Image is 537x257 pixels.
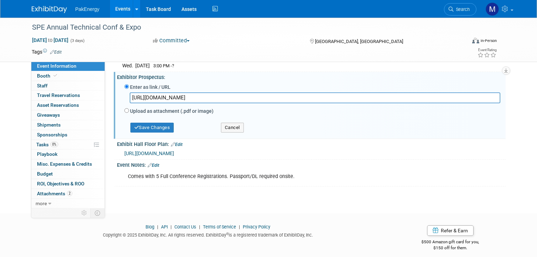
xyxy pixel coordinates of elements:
[37,92,80,98] span: Travel Reservations
[31,71,105,81] a: Booth
[161,224,168,230] a: API
[444,3,476,16] a: Search
[148,163,159,168] a: Edit
[31,61,105,71] a: Event Information
[31,169,105,179] a: Budget
[37,73,58,79] span: Booth
[237,224,242,230] span: |
[155,224,160,230] span: |
[37,151,57,157] span: Playbook
[472,38,479,43] img: Format-Inperson.png
[395,234,506,251] div: $500 Amazon gift card for you,
[169,224,173,230] span: |
[37,102,79,108] span: Asset Reservations
[150,37,192,44] button: Committed
[90,208,105,218] td: Toggle Event Tabs
[480,38,497,43] div: In-Person
[123,170,430,184] div: Comes with 5 Full Conference Registrations. Passport/DL required onsite.
[47,37,54,43] span: to
[117,139,506,148] div: Exhibit Hall Floor Plan:
[130,84,171,91] label: Enter as link / URL
[117,72,506,81] div: Exhibitor Prospectus:
[171,142,183,147] a: Edit
[226,232,229,236] sup: ®
[70,38,85,43] span: (3 days)
[427,225,474,236] a: Refer & Earn
[203,224,236,230] a: Terms of Service
[37,83,48,88] span: Staff
[37,122,61,128] span: Shipments
[135,62,150,69] td: [DATE]
[54,74,57,78] i: Booth reservation complete
[130,123,174,133] button: Save Changes
[37,63,76,69] span: Event Information
[36,142,58,147] span: Tasks
[130,108,214,115] label: Upload as attachment (.pdf or image)
[31,140,105,149] a: Tasks0%
[32,48,62,55] td: Tags
[31,120,105,130] a: Shipments
[36,201,47,206] span: more
[37,191,72,196] span: Attachments
[395,245,506,251] div: $150 off for them.
[315,39,403,44] span: [GEOGRAPHIC_DATA], [GEOGRAPHIC_DATA]
[477,48,496,52] div: Event Rating
[486,2,499,16] img: Mary Walker
[243,224,270,230] a: Privacy Policy
[31,110,105,120] a: Giveaways
[31,81,105,91] a: Staff
[174,224,196,230] a: Contact Us
[50,50,62,55] a: Edit
[32,230,384,238] div: Copyright © 2025 ExhibitDay, Inc. All rights reserved. ExhibitDay is a registered trademark of Ex...
[31,149,105,159] a: Playbook
[31,159,105,169] a: Misc. Expenses & Credits
[31,199,105,208] a: more
[37,171,53,177] span: Budget
[122,62,135,69] td: Wed.
[31,100,105,110] a: Asset Reservations
[37,181,84,186] span: ROI, Objectives & ROO
[37,161,92,167] span: Misc. Expenses & Credits
[78,208,91,218] td: Personalize Event Tab Strip
[428,37,497,47] div: Event Format
[31,179,105,189] a: ROI, Objectives & ROO
[75,6,99,12] span: PakEnergy
[197,224,202,230] span: |
[146,224,154,230] a: Blog
[221,123,244,133] button: Cancel
[153,63,174,68] span: 3:00 PM -
[453,7,470,12] span: Search
[117,160,506,169] div: Event Notes:
[50,142,58,147] span: 0%
[172,63,174,68] span: ?
[32,37,69,43] span: [DATE] [DATE]
[31,130,105,140] a: Sponsorships
[37,132,67,137] span: Sponsorships
[124,151,174,156] a: [URL][DOMAIN_NAME]
[30,21,457,34] div: SPE Annual Technical Conf & Expo
[32,6,67,13] img: ExhibitDay
[67,191,72,196] span: 2
[31,189,105,198] a: Attachments2
[31,91,105,100] a: Travel Reservations
[37,112,60,118] span: Giveaways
